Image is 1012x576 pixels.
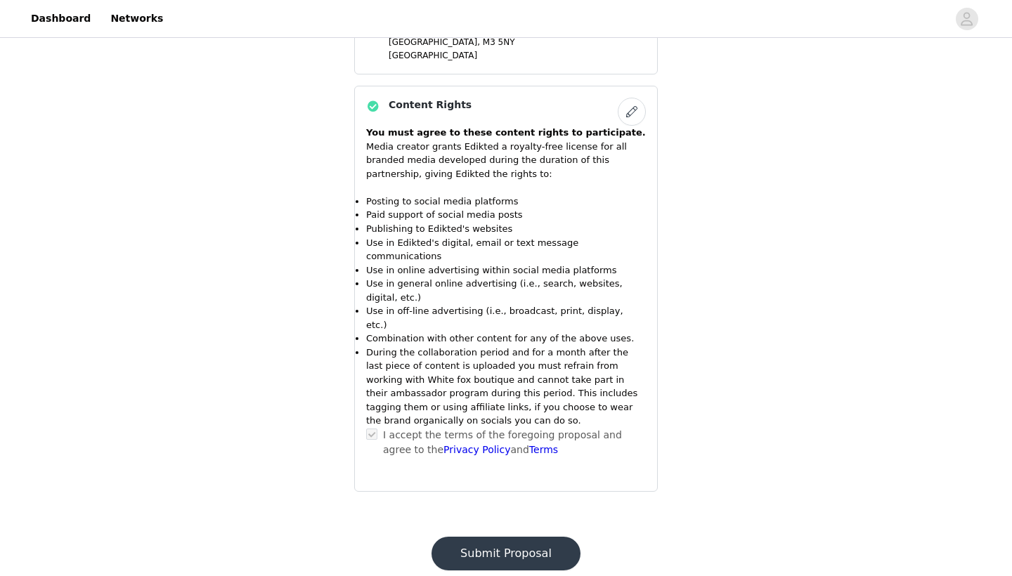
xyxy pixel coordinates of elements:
[383,428,646,457] p: I accept the terms of the foregoing proposal and agree to the and
[432,537,580,570] button: Submit Proposal
[366,127,646,138] strong: You must agree to these content rights to participate.
[960,8,973,30] div: avatar
[483,37,515,47] span: M3 5NY
[354,86,658,491] div: Content Rights
[389,98,472,112] h4: Content Rights
[366,208,646,222] li: Paid support of social media posts
[366,277,646,304] li: Use in general online advertising (i.e., search, websites, digital, etc.)
[366,304,646,332] li: Use in off-line advertising (i.e., broadcast, print, display, etc.)
[366,346,646,428] li: During the collaboration period and for a month after the last piece of content is uploaded you m...
[102,3,171,34] a: Networks
[366,140,646,181] p: Media creator grants Edikted a royalty-free license for all branded media developed during the du...
[366,195,646,209] li: Posting to social media platforms
[529,444,558,455] a: Terms
[389,37,480,47] span: [GEOGRAPHIC_DATA],
[22,3,99,34] a: Dashboard
[366,236,646,263] li: Use in Edikted's digital, email or text message communications
[366,332,646,346] li: Combination with other content for any of the above uses.
[366,222,646,236] li: Publishing to Edikted's websites
[443,444,510,455] a: Privacy Policy
[366,263,646,277] li: Use in online advertising within social media platforms
[389,49,646,62] p: [GEOGRAPHIC_DATA]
